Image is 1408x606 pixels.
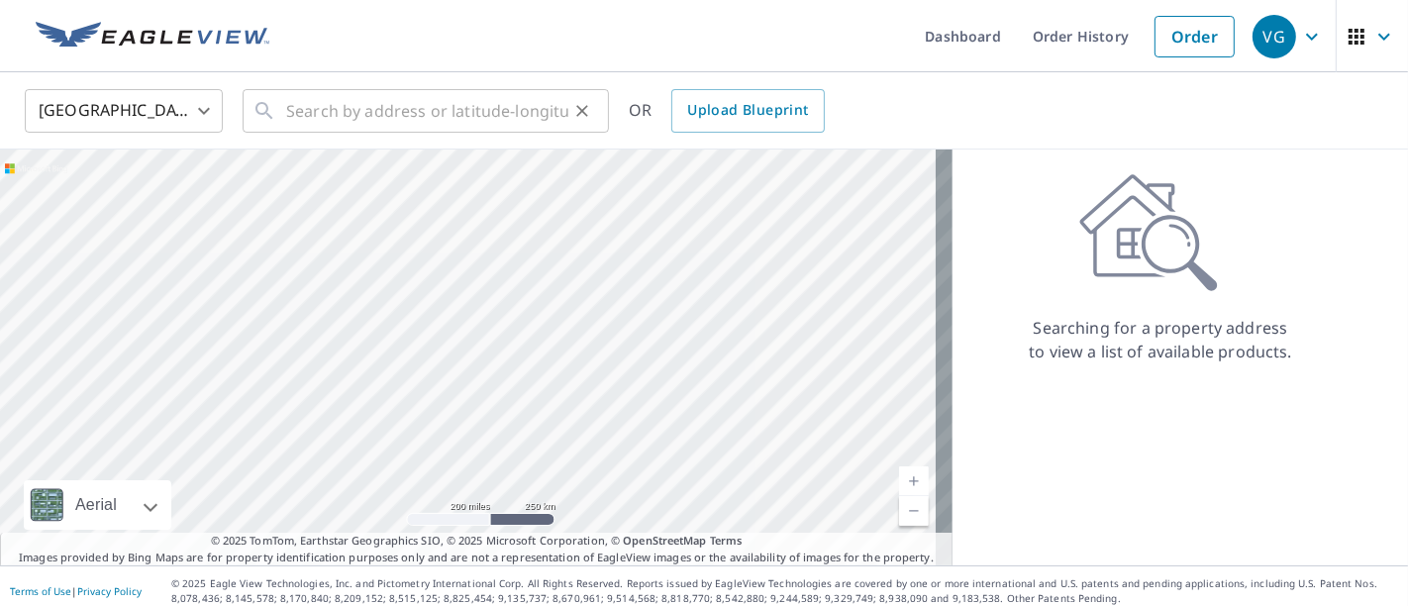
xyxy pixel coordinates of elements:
[623,533,706,548] a: OpenStreetMap
[1155,16,1235,57] a: Order
[899,466,929,496] a: Current Level 5, Zoom In
[899,496,929,526] a: Current Level 5, Zoom Out
[1253,15,1296,58] div: VG
[77,584,142,598] a: Privacy Policy
[211,533,743,550] span: © 2025 TomTom, Earthstar Geographics SIO, © 2025 Microsoft Corporation, ©
[10,585,142,597] p: |
[286,83,568,139] input: Search by address or latitude-longitude
[629,89,825,133] div: OR
[10,584,71,598] a: Terms of Use
[36,22,269,51] img: EV Logo
[1028,316,1293,363] p: Searching for a property address to view a list of available products.
[687,98,808,123] span: Upload Blueprint
[171,576,1398,606] p: © 2025 Eagle View Technologies, Inc. and Pictometry International Corp. All Rights Reserved. Repo...
[568,97,596,125] button: Clear
[671,89,824,133] a: Upload Blueprint
[25,83,223,139] div: [GEOGRAPHIC_DATA]
[710,533,743,548] a: Terms
[69,480,123,530] div: Aerial
[24,480,171,530] div: Aerial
